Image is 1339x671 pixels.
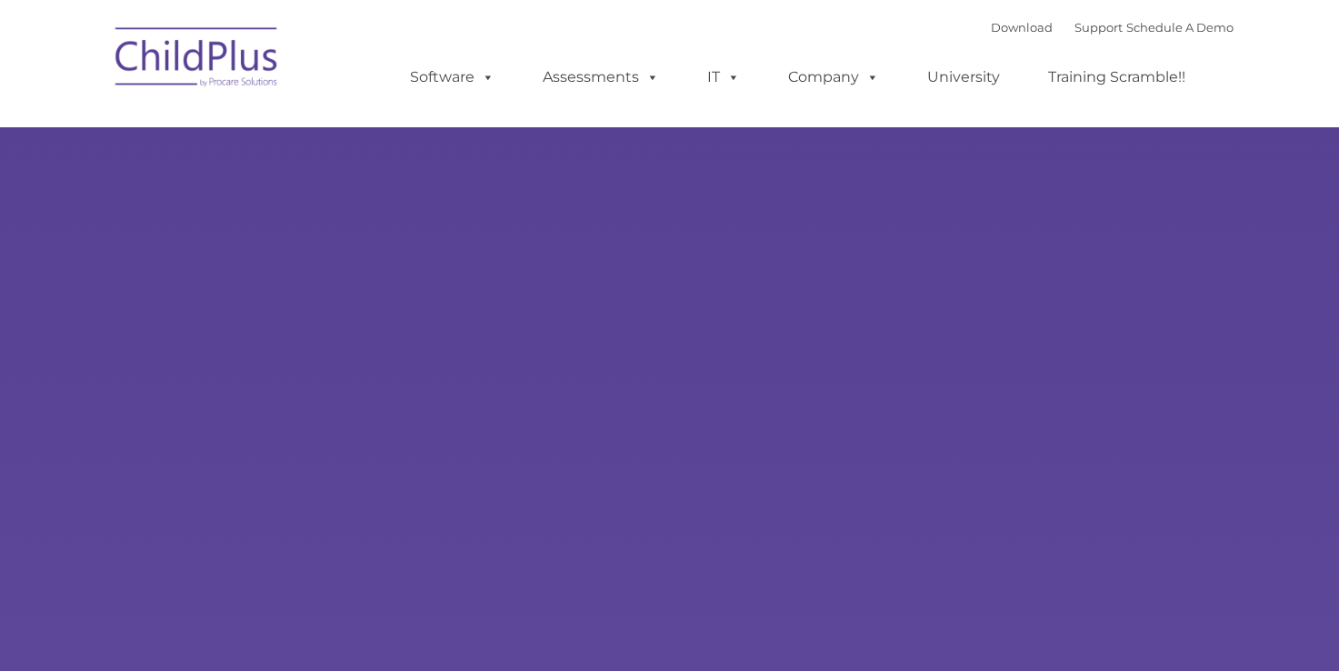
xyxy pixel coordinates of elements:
a: Company [770,59,897,95]
a: Download [991,20,1053,35]
a: IT [689,59,758,95]
a: Training Scramble!! [1030,59,1204,95]
a: Assessments [525,59,677,95]
img: ChildPlus by Procare Solutions [106,15,288,105]
a: University [909,59,1018,95]
a: Support [1074,20,1123,35]
a: Schedule A Demo [1126,20,1234,35]
a: Software [392,59,513,95]
font: | [991,20,1234,35]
